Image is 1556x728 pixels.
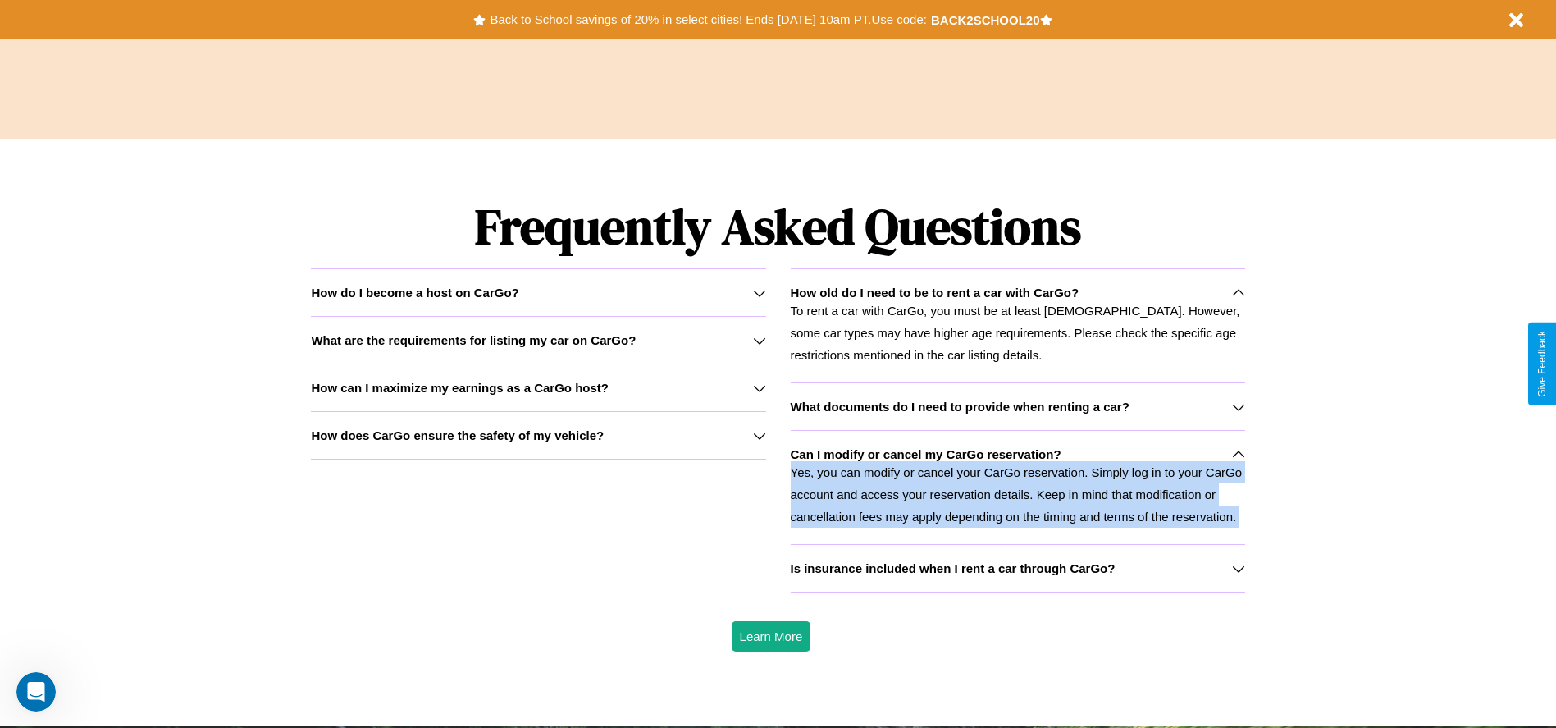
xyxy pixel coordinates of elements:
h3: What are the requirements for listing my car on CarGo? [311,333,636,347]
p: To rent a car with CarGo, you must be at least [DEMOGRAPHIC_DATA]. However, some car types may ha... [791,300,1245,366]
h3: How can I maximize my earnings as a CarGo host? [311,381,609,395]
button: Learn More [732,621,811,652]
h3: Is insurance included when I rent a car through CarGo? [791,561,1116,575]
p: Yes, you can modify or cancel your CarGo reservation. Simply log in to your CarGo account and acc... [791,461,1245,528]
h3: How old do I need to be to rent a car with CarGo? [791,286,1079,300]
iframe: Intercom live chat [16,672,56,712]
h1: Frequently Asked Questions [311,185,1244,268]
h3: How does CarGo ensure the safety of my vehicle? [311,428,604,442]
div: Give Feedback [1536,331,1548,397]
b: BACK2SCHOOL20 [931,13,1040,27]
h3: Can I modify or cancel my CarGo reservation? [791,447,1061,461]
h3: What documents do I need to provide when renting a car? [791,400,1129,414]
h3: How do I become a host on CarGo? [311,286,518,300]
button: Back to School savings of 20% in select cities! Ends [DATE] 10am PT.Use code: [486,8,930,31]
